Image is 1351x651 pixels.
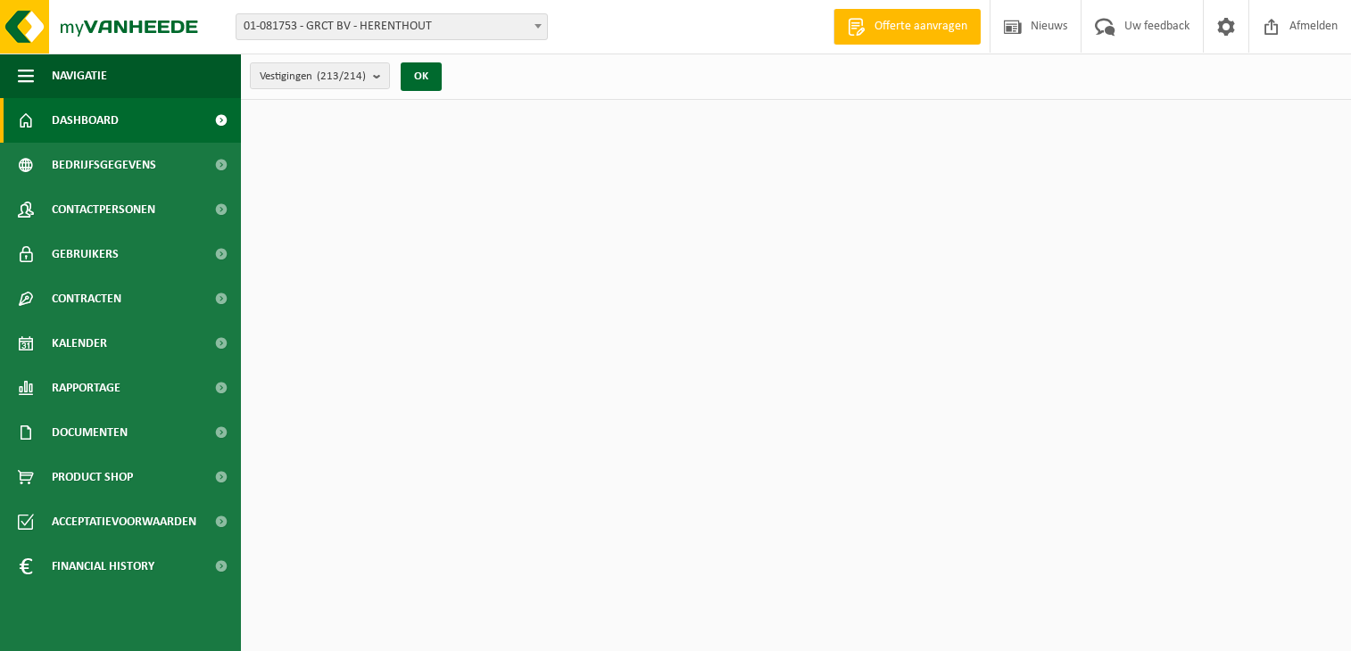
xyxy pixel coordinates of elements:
[52,276,121,321] span: Contracten
[52,54,107,98] span: Navigatie
[250,62,390,89] button: Vestigingen(213/214)
[236,13,548,40] span: 01-081753 - GRCT BV - HERENTHOUT
[236,14,547,39] span: 01-081753 - GRCT BV - HERENTHOUT
[52,499,196,544] span: Acceptatievoorwaarden
[833,9,981,45] a: Offerte aanvragen
[260,63,366,90] span: Vestigingen
[52,410,128,455] span: Documenten
[401,62,442,91] button: OK
[52,98,119,143] span: Dashboard
[317,70,366,82] count: (213/214)
[52,544,154,589] span: Financial History
[52,232,119,276] span: Gebruikers
[52,143,156,187] span: Bedrijfsgegevens
[52,455,133,499] span: Product Shop
[52,187,155,232] span: Contactpersonen
[52,366,120,410] span: Rapportage
[52,321,107,366] span: Kalender
[870,18,972,36] span: Offerte aanvragen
